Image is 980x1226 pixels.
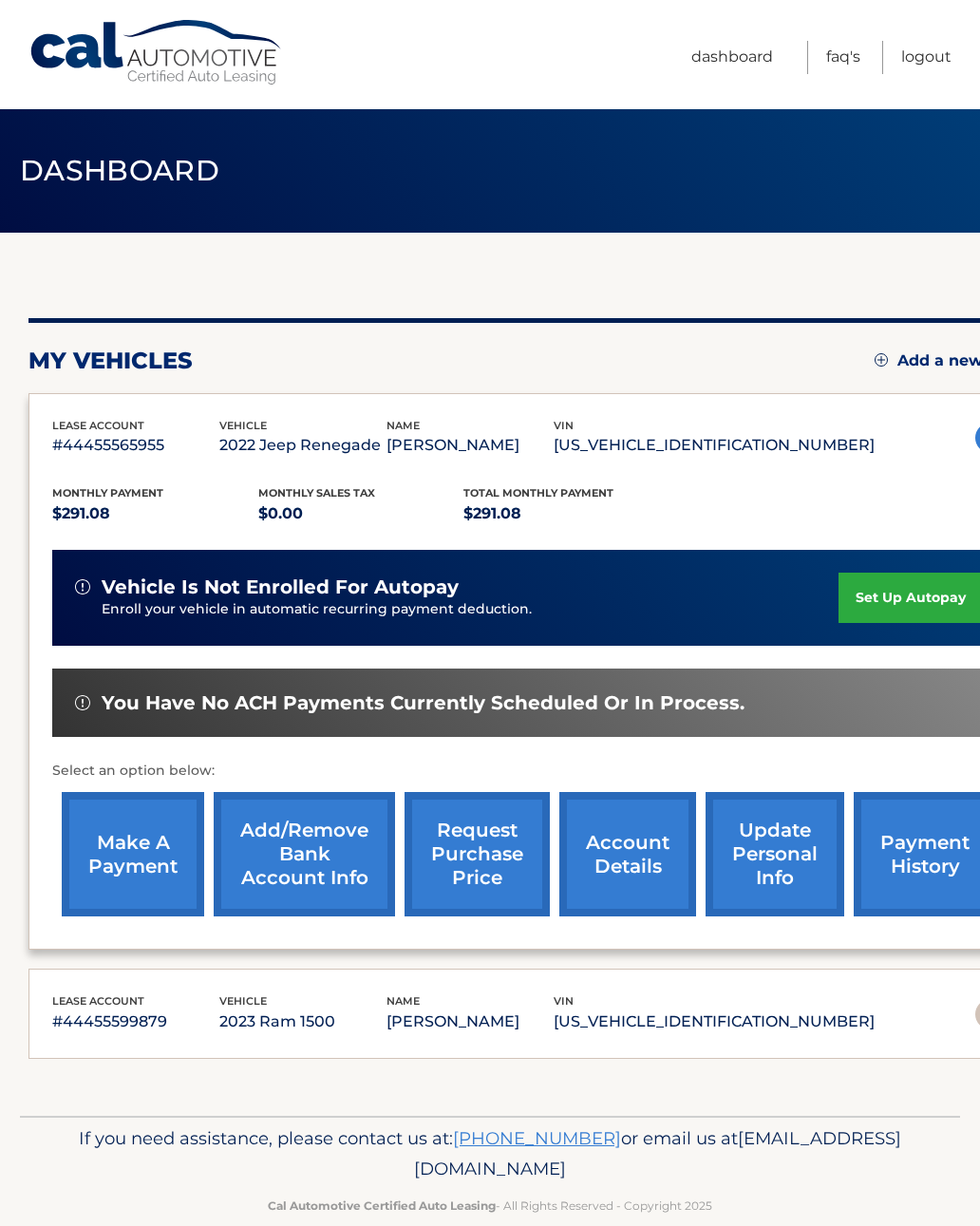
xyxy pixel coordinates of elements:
a: update personal info [706,792,844,916]
img: add.svg [875,353,888,367]
p: $291.08 [52,500,258,527]
span: vehicle [219,419,267,432]
p: #44455565955 [52,432,219,459]
a: Dashboard [691,41,773,74]
span: Dashboard [20,153,219,188]
p: [US_VEHICLE_IDENTIFICATION_NUMBER] [554,1009,875,1035]
a: make a payment [62,792,204,916]
span: Monthly Payment [52,486,163,500]
span: name [386,994,420,1008]
a: FAQ's [826,41,860,74]
span: lease account [52,994,144,1008]
span: name [386,419,420,432]
span: vin [554,419,574,432]
span: vin [554,994,574,1008]
p: $291.08 [463,500,669,527]
p: #44455599879 [52,1009,219,1035]
p: Enroll your vehicle in automatic recurring payment deduction. [102,599,839,620]
h2: my vehicles [28,347,193,375]
p: [PERSON_NAME] [386,432,554,459]
img: alert-white.svg [75,695,90,710]
p: 2022 Jeep Renegade [219,432,386,459]
a: [PHONE_NUMBER] [453,1127,621,1149]
p: [US_VEHICLE_IDENTIFICATION_NUMBER] [554,432,875,459]
p: If you need assistance, please contact us at: or email us at [48,1123,932,1184]
a: Logout [901,41,952,74]
p: 2023 Ram 1500 [219,1009,386,1035]
p: - All Rights Reserved - Copyright 2025 [48,1196,932,1216]
span: lease account [52,419,144,432]
a: Cal Automotive [28,19,285,86]
span: Total Monthly Payment [463,486,613,500]
a: account details [559,792,696,916]
span: vehicle is not enrolled for autopay [102,575,459,599]
span: You have no ACH payments currently scheduled or in process. [102,691,744,715]
strong: Cal Automotive Certified Auto Leasing [268,1198,496,1213]
img: alert-white.svg [75,579,90,594]
p: [PERSON_NAME] [386,1009,554,1035]
a: Add/Remove bank account info [214,792,395,916]
span: vehicle [219,994,267,1008]
p: $0.00 [258,500,464,527]
a: request purchase price [405,792,550,916]
span: Monthly sales Tax [258,486,375,500]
